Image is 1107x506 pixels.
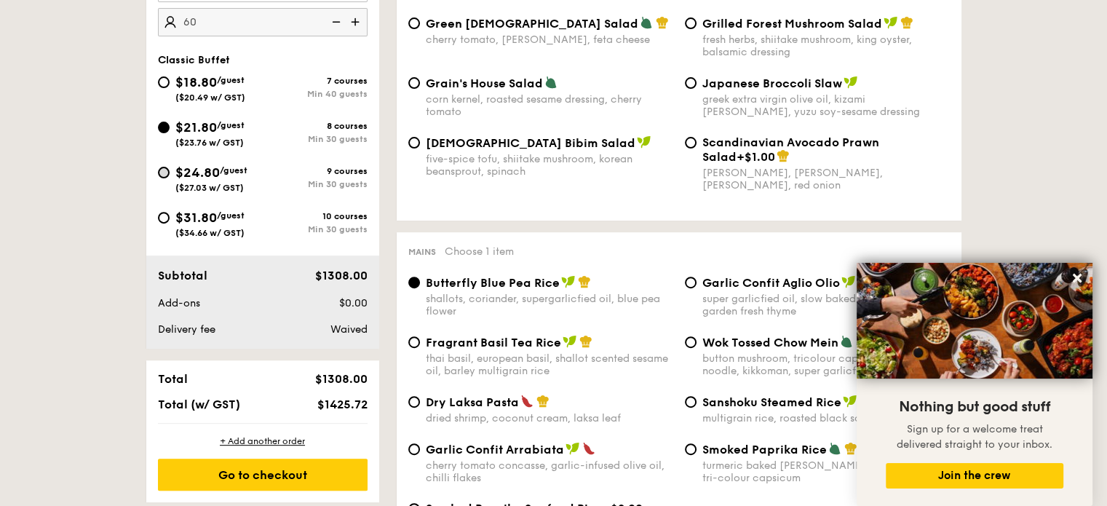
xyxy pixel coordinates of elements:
input: Scandinavian Avocado Prawn Salad+$1.00[PERSON_NAME], [PERSON_NAME], [PERSON_NAME], red onion [685,137,697,149]
img: icon-chef-hat.a58ddaea.svg [579,335,592,348]
img: icon-vegan.f8ff3823.svg [637,135,651,149]
span: Smoked Paprika Rice [702,443,827,456]
img: icon-vegan.f8ff3823.svg [561,275,576,288]
div: Min 40 guests [263,89,368,99]
div: turmeric baked [PERSON_NAME] sweet paprika, tri-colour capsicum [702,459,950,484]
input: Garlic Confit Aglio Oliosuper garlicfied oil, slow baked cherry tomatoes, garden fresh thyme [685,277,697,288]
div: cherry tomato concasse, garlic-infused olive oil, chilli flakes [426,459,673,484]
div: Min 30 guests [263,179,368,189]
div: Go to checkout [158,459,368,491]
img: icon-vegan.f8ff3823.svg [563,335,577,348]
span: ($20.49 w/ GST) [175,92,245,103]
img: icon-add.58712e84.svg [346,8,368,36]
span: Grilled Forest Mushroom Salad [702,17,882,31]
span: Add-ons [158,297,200,309]
button: Close [1066,266,1089,290]
span: Grain's House Salad [426,76,543,90]
span: $1425.72 [317,398,367,411]
span: Nothing but good stuff [899,398,1050,416]
div: five-spice tofu, shiitake mushroom, korean beansprout, spinach [426,153,673,178]
img: icon-vegan.f8ff3823.svg [841,275,856,288]
span: Delivery fee [158,323,215,336]
div: 10 courses [263,211,368,221]
div: [PERSON_NAME], [PERSON_NAME], [PERSON_NAME], red onion [702,167,950,191]
input: Japanese Broccoli Slawgreek extra virgin olive oil, kizami [PERSON_NAME], yuzu soy-sesame dressing [685,77,697,89]
img: icon-chef-hat.a58ddaea.svg [900,16,913,29]
div: fresh herbs, shiitake mushroom, king oyster, balsamic dressing [702,33,950,58]
span: [DEMOGRAPHIC_DATA] Bibim Salad [426,136,635,150]
span: ($27.03 w/ GST) [175,183,244,193]
span: /guest [220,165,247,175]
img: icon-vegan.f8ff3823.svg [844,76,858,89]
span: /guest [217,210,245,221]
span: Green [DEMOGRAPHIC_DATA] Salad [426,17,638,31]
span: Butterfly Blue Pea Rice [426,276,560,290]
input: Garlic Confit Arrabiatacherry tomato concasse, garlic-infused olive oil, chilli flakes [408,443,420,455]
div: multigrain rice, roasted black soybean [702,412,950,424]
input: Wok Tossed Chow Meinbutton mushroom, tricolour capsicum, cripsy egg noodle, kikkoman, super garli... [685,336,697,348]
div: 7 courses [263,76,368,86]
img: icon-vegetarian.fe4039eb.svg [840,335,853,348]
img: icon-vegan.f8ff3823.svg [566,442,580,455]
input: Smoked Paprika Riceturmeric baked [PERSON_NAME] sweet paprika, tri-colour capsicum [685,443,697,455]
input: $18.80/guest($20.49 w/ GST)7 coursesMin 40 guests [158,76,170,88]
input: Dry Laksa Pastadried shrimp, coconut cream, laksa leaf [408,396,420,408]
span: +$1.00 [737,150,775,164]
div: corn kernel, roasted sesame dressing, cherry tomato [426,93,673,118]
img: icon-chef-hat.a58ddaea.svg [656,16,669,29]
span: Garlic Confit Aglio Olio [702,276,840,290]
img: icon-spicy.37a8142b.svg [520,395,533,408]
img: icon-vegan.f8ff3823.svg [843,395,857,408]
input: Grain's House Saladcorn kernel, roasted sesame dressing, cherry tomato [408,77,420,89]
div: thai basil, european basil, shallot scented sesame oil, barley multigrain rice [426,352,673,377]
div: Min 30 guests [263,224,368,234]
span: /guest [217,75,245,85]
div: Min 30 guests [263,134,368,144]
img: DSC07876-Edit02-Large.jpeg [857,263,1092,379]
input: [DEMOGRAPHIC_DATA] Bibim Saladfive-spice tofu, shiitake mushroom, korean beansprout, spinach [408,137,420,149]
span: Wok Tossed Chow Mein [702,336,838,349]
span: Waived [330,323,367,336]
span: Classic Buffet [158,54,230,66]
span: $21.80 [175,119,217,135]
span: Subtotal [158,269,207,282]
input: Grilled Forest Mushroom Saladfresh herbs, shiitake mushroom, king oyster, balsamic dressing [685,17,697,29]
span: Sign up for a welcome treat delivered straight to your inbox. [897,423,1052,451]
span: ($34.66 w/ GST) [175,228,245,238]
span: ($23.76 w/ GST) [175,138,244,148]
span: Total [158,372,188,386]
div: super garlicfied oil, slow baked cherry tomatoes, garden fresh thyme [702,293,950,317]
span: Dry Laksa Pasta [426,395,519,409]
div: button mushroom, tricolour capsicum, cripsy egg noodle, kikkoman, super garlicfied oil [702,352,950,377]
img: icon-reduce.1d2dbef1.svg [324,8,346,36]
span: Sanshoku Steamed Rice [702,395,841,409]
input: Sanshoku Steamed Ricemultigrain rice, roasted black soybean [685,396,697,408]
span: $1308.00 [314,269,367,282]
input: $31.80/guest($34.66 w/ GST)10 coursesMin 30 guests [158,212,170,224]
img: icon-chef-hat.a58ddaea.svg [536,395,549,408]
input: $21.80/guest($23.76 w/ GST)8 coursesMin 30 guests [158,122,170,133]
span: $18.80 [175,74,217,90]
img: icon-vegan.f8ff3823.svg [884,16,898,29]
img: icon-chef-hat.a58ddaea.svg [777,149,790,162]
input: Number of guests [158,8,368,36]
input: Green [DEMOGRAPHIC_DATA] Saladcherry tomato, [PERSON_NAME], feta cheese [408,17,420,29]
img: icon-spicy.37a8142b.svg [582,442,595,455]
span: $31.80 [175,210,217,226]
span: $24.80 [175,165,220,181]
input: $24.80/guest($27.03 w/ GST)9 coursesMin 30 guests [158,167,170,178]
span: Japanese Broccoli Slaw [702,76,842,90]
span: Fragrant Basil Tea Rice [426,336,561,349]
img: icon-chef-hat.a58ddaea.svg [844,442,857,455]
img: icon-vegetarian.fe4039eb.svg [544,76,558,89]
span: $0.00 [338,297,367,309]
input: Fragrant Basil Tea Ricethai basil, european basil, shallot scented sesame oil, barley multigrain ... [408,336,420,348]
span: Total (w/ GST) [158,398,240,411]
div: 8 courses [263,121,368,131]
img: icon-vegetarian.fe4039eb.svg [640,16,653,29]
div: 9 courses [263,166,368,176]
img: icon-vegetarian.fe4039eb.svg [828,442,841,455]
div: + Add another order [158,435,368,447]
span: Mains [408,247,436,257]
div: shallots, coriander, supergarlicfied oil, blue pea flower [426,293,673,317]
